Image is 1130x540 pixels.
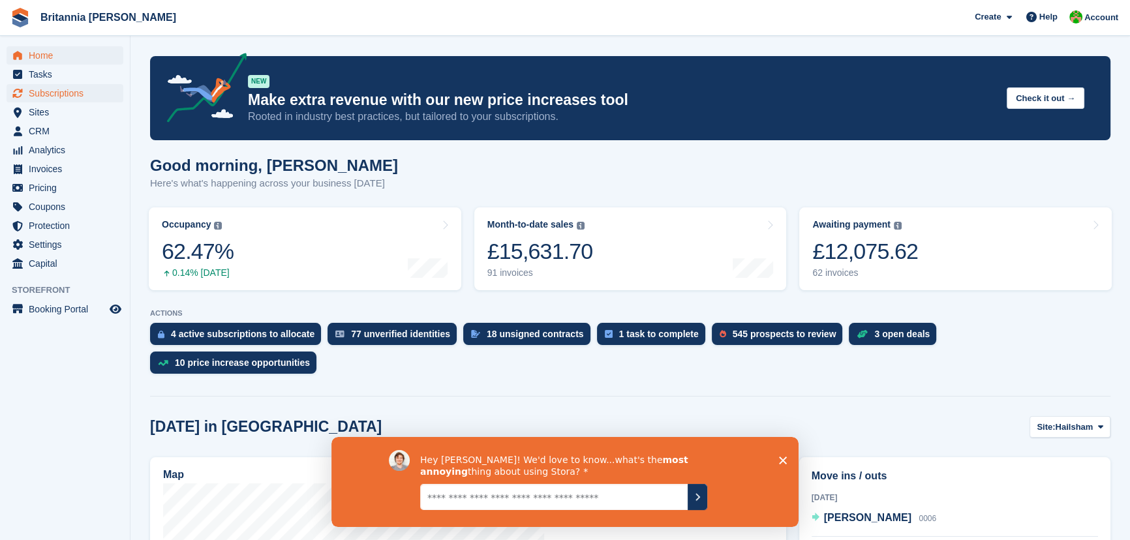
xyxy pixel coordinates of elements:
span: CRM [29,122,107,140]
div: 3 open deals [874,329,930,339]
a: menu [7,235,123,254]
a: 3 open deals [849,323,943,352]
span: Account [1084,11,1118,24]
span: Booking Portal [29,300,107,318]
span: Storefront [12,284,130,297]
a: Awaiting payment £12,075.62 62 invoices [799,207,1112,290]
div: [DATE] [812,492,1098,503]
img: verify_identity-adf6edd0f0f0b5bbfe63781bf79b02c33cf7c696d77639b501bdc392416b5a36.svg [335,330,344,338]
a: 77 unverified identities [328,323,463,352]
span: Create [975,10,1001,23]
span: Home [29,46,107,65]
div: 18 unsigned contracts [487,329,584,339]
img: price_increase_opportunities-93ffe204e8149a01c8c9dc8f82e8f89637d9d84a8eef4429ea346261dce0b2c0.svg [158,360,168,366]
a: menu [7,198,123,216]
span: 0006 [919,514,936,523]
img: prospect-51fa495bee0391a8d652442698ab0144808aea92771e9ea1ae160a38d050c398.svg [720,330,726,338]
div: Awaiting payment [812,219,891,230]
h2: Move ins / outs [812,468,1098,484]
a: 18 unsigned contracts [463,323,597,352]
a: 10 price increase opportunities [150,352,323,380]
img: icon-info-grey-7440780725fd019a000dd9b08b2336e03edf1995a4989e88bcd33f0948082b44.svg [894,222,902,230]
img: price-adjustments-announcement-icon-8257ccfd72463d97f412b2fc003d46551f7dbcb40ab6d574587a9cd5c0d94... [156,53,247,127]
h1: Good morning, [PERSON_NAME] [150,157,398,174]
h2: Map [163,469,184,481]
span: Sites [29,103,107,121]
button: Check it out → [1007,87,1084,109]
p: Make extra revenue with our new price increases tool [248,91,996,110]
div: 0.14% [DATE] [162,267,234,278]
button: Site: Hailsham [1030,416,1110,438]
a: menu [7,217,123,235]
span: Coupons [29,198,107,216]
a: [PERSON_NAME] 0006 [812,510,936,527]
span: [PERSON_NAME] [824,512,911,523]
a: menu [7,300,123,318]
a: menu [7,65,123,83]
div: 77 unverified identities [351,329,450,339]
a: Britannia [PERSON_NAME] [35,7,181,28]
img: icon-info-grey-7440780725fd019a000dd9b08b2336e03edf1995a4989e88bcd33f0948082b44.svg [577,222,585,230]
img: icon-info-grey-7440780725fd019a000dd9b08b2336e03edf1995a4989e88bcd33f0948082b44.svg [214,222,222,230]
h2: [DATE] in [GEOGRAPHIC_DATA] [150,418,382,436]
div: 4 active subscriptions to allocate [171,329,314,339]
span: Analytics [29,141,107,159]
a: Occupancy 62.47% 0.14% [DATE] [149,207,461,290]
div: 10 price increase opportunities [175,357,310,368]
p: Rooted in industry best practices, but tailored to your subscriptions. [248,110,996,124]
span: Help [1039,10,1058,23]
a: 545 prospects to review [712,323,849,352]
span: Capital [29,254,107,273]
div: 62 invoices [812,267,918,278]
p: Here's what's happening across your business [DATE] [150,176,398,191]
p: ACTIONS [150,309,1110,318]
span: Pricing [29,179,107,197]
img: contract_signature_icon-13c848040528278c33f63329250d36e43548de30e8caae1d1a13099fd9432cc5.svg [471,330,480,338]
img: task-75834270c22a3079a89374b754ae025e5fb1db73e45f91037f5363f120a921f8.svg [605,330,613,338]
div: £15,631.70 [487,238,593,265]
span: Invoices [29,160,107,178]
span: Subscriptions [29,84,107,102]
div: 62.47% [162,238,234,265]
div: £12,075.62 [812,238,918,265]
a: 1 task to complete [597,323,712,352]
img: stora-icon-8386f47178a22dfd0bd8f6a31ec36ba5ce8667c1dd55bd0f319d3a0aa187defe.svg [10,8,30,27]
div: Occupancy [162,219,211,230]
img: Wendy Thorp [1069,10,1082,23]
span: Hailsham [1055,421,1093,434]
img: active_subscription_to_allocate_icon-d502201f5373d7db506a760aba3b589e785aa758c864c3986d89f69b8ff3... [158,330,164,338]
a: menu [7,141,123,159]
span: Protection [29,217,107,235]
a: menu [7,84,123,102]
span: Settings [29,235,107,254]
iframe: Survey by David from Stora [331,437,799,527]
div: NEW [248,75,269,88]
a: Preview store [108,301,123,317]
a: menu [7,122,123,140]
div: 545 prospects to review [733,329,836,339]
a: Month-to-date sales £15,631.70 91 invoices [474,207,787,290]
div: Month-to-date sales [487,219,573,230]
div: 91 invoices [487,267,593,278]
a: menu [7,46,123,65]
a: menu [7,160,123,178]
img: deal-1b604bf984904fb50ccaf53a9ad4b4a5d6e5aea283cecdc64d6e3604feb123c2.svg [857,329,868,338]
a: menu [7,179,123,197]
span: Site: [1037,421,1055,434]
a: menu [7,103,123,121]
a: 4 active subscriptions to allocate [150,323,328,352]
a: menu [7,254,123,273]
div: 1 task to complete [619,329,699,339]
span: Tasks [29,65,107,83]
